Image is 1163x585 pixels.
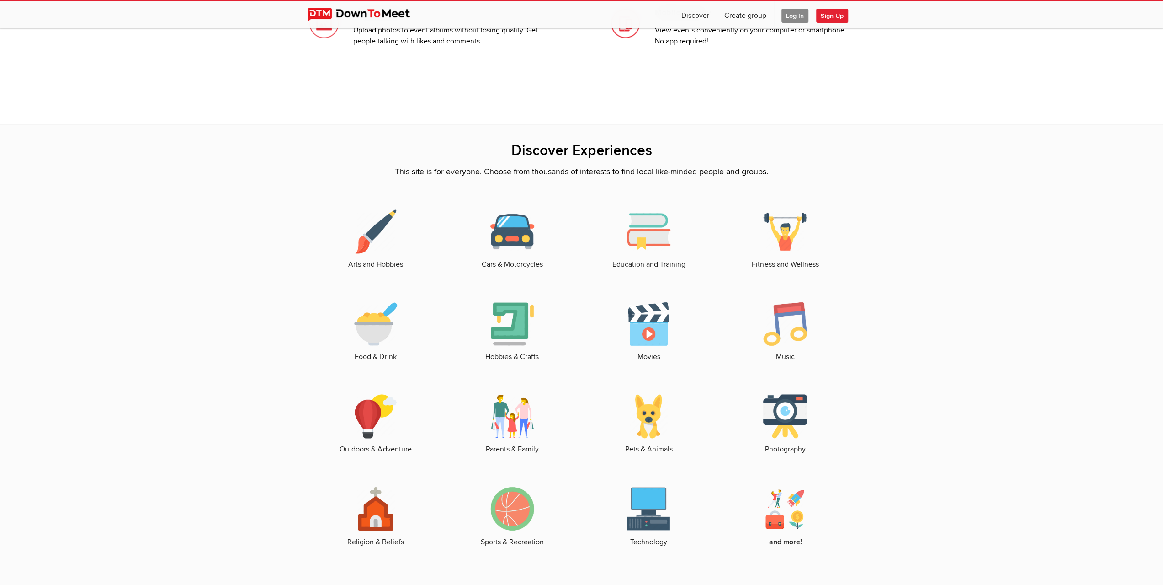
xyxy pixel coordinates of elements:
a: Movies [589,302,708,362]
img: Arts and Hobbies [354,209,398,253]
a: Hobbies & Crafts [453,302,571,362]
a: and more! [726,487,844,547]
img: Music [763,302,807,346]
img: DownToMeet [308,8,424,21]
a: Outdoors & Adventure [317,394,435,455]
a: Education and Training [589,209,708,270]
a: Religion & Beliefs [317,487,435,547]
a: Sign Up [816,1,855,28]
a: Discover [674,1,717,28]
img: Hobbies & Crafts [490,302,534,346]
a: Log In [774,1,816,28]
a: Arts and Hobbies [317,209,435,270]
img: Sports & Recreation [490,487,534,531]
img: Fitness and Wellness [763,209,807,253]
img: Photography [763,394,807,438]
img: Outdoors & Adventure [354,394,398,438]
a: Food & Drink [317,302,435,362]
a: Sports & Recreation [453,487,571,547]
b: and more! [769,537,802,546]
p: Upload photos to event albums without losing quality. Get people talking with likes and comments. [353,25,554,47]
a: Fitness and Wellness [726,209,844,270]
a: Technology [589,487,708,547]
img: Food & Drink [354,302,398,346]
img: Movies [627,302,670,346]
img: and more! [763,487,807,531]
img: Technology [627,487,670,531]
a: Music [726,302,844,362]
a: Parents & Family [453,394,571,455]
img: Education and Training [627,209,670,253]
span: Log In [781,9,808,23]
a: Cars & Motorcycles [453,209,571,270]
a: Pets & Animals [589,394,708,455]
span: Sign Up [816,9,848,23]
p: This site is for everyone. Choose from thousands of interests to find local like-minded people an... [308,166,856,178]
img: Pets & Animals [627,394,670,438]
a: Create group [717,1,774,28]
p: View events conveniently on your computer or smartphone. No app required! [655,25,856,47]
img: Religion & Beliefs [354,487,398,531]
img: Cars & Motorcycles [490,209,534,253]
a: Photography [726,394,844,455]
h2: Discover Experiences [308,141,856,161]
img: Parents & Family [490,394,534,438]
